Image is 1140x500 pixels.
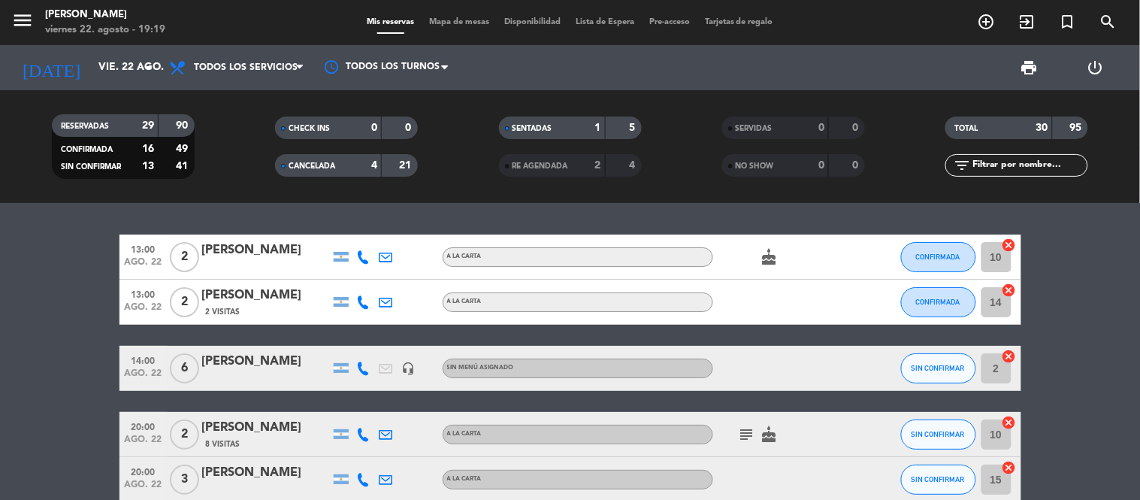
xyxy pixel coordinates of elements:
[447,253,482,259] span: A LA CARTA
[61,146,113,153] span: CONFIRMADA
[1099,13,1117,31] i: search
[11,9,34,37] button: menu
[971,157,1087,174] input: Filtrar por nombre...
[629,160,638,171] strong: 4
[916,298,960,306] span: CONFIRMADA
[1063,45,1129,90] div: LOG OUT
[901,420,976,450] button: SIN CONFIRMAR
[901,287,976,317] button: CONFIRMADA
[202,418,330,438] div: [PERSON_NAME]
[1002,349,1017,364] i: cancel
[736,125,773,132] span: SERVIDAS
[194,62,298,73] span: Todos los servicios
[142,161,154,171] strong: 13
[61,123,109,130] span: RESERVADAS
[206,438,240,450] span: 8 Visitas
[125,257,162,274] span: ago. 22
[761,248,779,266] i: cake
[289,125,330,132] span: CHECK INS
[1059,13,1077,31] i: turned_in_not
[447,298,482,305] span: A LA CARTA
[447,365,514,371] span: Sin menú asignado
[595,123,601,133] strong: 1
[45,23,165,38] div: viernes 22. agosto - 19:19
[901,242,976,272] button: CONFIRMADA
[206,306,240,318] span: 2 Visitas
[202,241,330,260] div: [PERSON_NAME]
[447,431,482,437] span: A LA CARTA
[142,120,154,131] strong: 29
[953,156,971,174] i: filter_list
[1021,59,1039,77] span: print
[125,435,162,452] span: ago. 22
[852,160,861,171] strong: 0
[170,353,199,383] span: 6
[422,18,497,26] span: Mapa de mesas
[11,51,91,84] i: [DATE]
[202,286,330,305] div: [PERSON_NAME]
[359,18,422,26] span: Mis reservas
[954,125,978,132] span: TOTAL
[170,242,199,272] span: 2
[11,9,34,32] i: menu
[176,120,191,131] strong: 90
[738,426,756,444] i: subject
[45,8,165,23] div: [PERSON_NAME]
[1002,460,1017,475] i: cancel
[142,144,154,154] strong: 16
[140,59,158,77] i: arrow_drop_down
[1002,415,1017,430] i: cancel
[629,123,638,133] strong: 5
[371,160,377,171] strong: 4
[125,417,162,435] span: 20:00
[912,430,965,438] span: SIN CONFIRMAR
[170,287,199,317] span: 2
[978,13,996,31] i: add_circle_outline
[912,475,965,483] span: SIN CONFIRMAR
[1018,13,1036,31] i: exit_to_app
[125,285,162,302] span: 13:00
[406,123,415,133] strong: 0
[818,123,824,133] strong: 0
[202,463,330,483] div: [PERSON_NAME]
[371,123,377,133] strong: 0
[1002,283,1017,298] i: cancel
[513,162,568,170] span: RE AGENDADA
[170,465,199,495] span: 3
[818,160,824,171] strong: 0
[1070,123,1085,133] strong: 95
[697,18,781,26] span: Tarjetas de regalo
[568,18,642,26] span: Lista de Espera
[176,161,191,171] strong: 41
[1002,238,1017,253] i: cancel
[289,162,335,170] span: CANCELADA
[1087,59,1105,77] i: power_settings_new
[901,465,976,495] button: SIN CONFIRMAR
[901,353,976,383] button: SIN CONFIRMAR
[912,364,965,372] span: SIN CONFIRMAR
[402,362,416,375] i: headset_mic
[916,253,960,261] span: CONFIRMADA
[852,123,861,133] strong: 0
[125,462,162,480] span: 20:00
[1036,123,1048,133] strong: 30
[447,476,482,482] span: A LA CARTA
[400,160,415,171] strong: 21
[761,426,779,444] i: cake
[125,368,162,386] span: ago. 22
[202,352,330,371] div: [PERSON_NAME]
[513,125,552,132] span: SENTADAS
[595,160,601,171] strong: 2
[176,144,191,154] strong: 49
[642,18,697,26] span: Pre-acceso
[736,162,774,170] span: NO SHOW
[125,240,162,257] span: 13:00
[125,302,162,320] span: ago. 22
[125,480,162,497] span: ago. 22
[170,420,199,450] span: 2
[497,18,568,26] span: Disponibilidad
[125,351,162,368] span: 14:00
[61,163,121,171] span: SIN CONFIRMAR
